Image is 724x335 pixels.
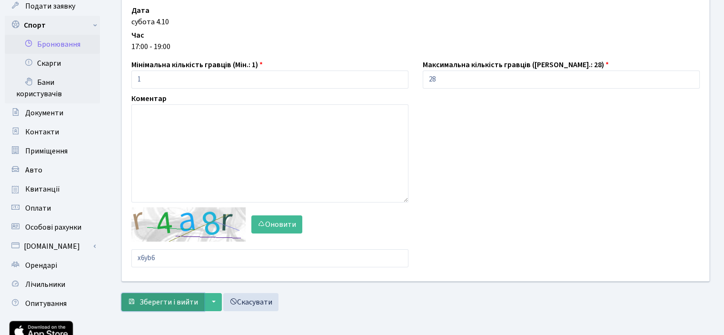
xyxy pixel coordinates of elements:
[131,93,167,104] label: Коментар
[121,293,204,311] button: Зберегти і вийти
[5,218,100,237] a: Особові рахунки
[131,207,246,242] img: default
[25,222,81,233] span: Особові рахунки
[25,1,75,11] span: Подати заявку
[5,16,100,35] a: Спорт
[25,184,60,194] span: Квитанції
[5,54,100,73] a: Скарги
[25,203,51,213] span: Оплати
[5,294,100,313] a: Опитування
[5,275,100,294] a: Лічильники
[139,297,198,307] span: Зберегти і вийти
[131,5,149,16] label: Дата
[131,30,144,41] label: Час
[131,249,408,267] input: Введіть текст із зображення
[131,16,700,28] div: субота 4.10
[131,41,700,52] div: 17:00 - 19:00
[5,180,100,199] a: Квитанції
[5,35,100,54] a: Бронювання
[251,215,302,233] button: Оновити
[25,165,42,175] span: Авто
[5,73,100,103] a: Бани користувачів
[25,279,65,290] span: Лічильники
[5,256,100,275] a: Орендарі
[25,108,63,118] span: Документи
[5,142,100,161] a: Приміщення
[25,260,57,271] span: Орендарі
[5,161,100,180] a: Авто
[5,199,100,218] a: Оплати
[25,298,67,309] span: Опитування
[223,293,278,311] a: Скасувати
[25,146,68,156] span: Приміщення
[25,127,59,137] span: Контакти
[5,122,100,142] a: Контакти
[423,59,609,71] label: Максимальна кількість гравців ([PERSON_NAME].: 28)
[5,103,100,122] a: Документи
[131,59,263,71] label: Мінімальна кількість гравців (Мін.: 1)
[5,237,100,256] a: [DOMAIN_NAME]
